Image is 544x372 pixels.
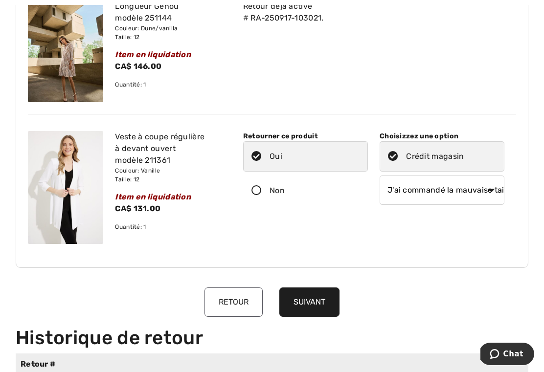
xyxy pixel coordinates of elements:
[243,175,368,206] label: Non
[115,222,226,231] div: Quantité: 1
[406,151,464,162] div: Crédit magasin
[115,24,226,33] div: Couleur: Dune/vanilla
[115,49,226,61] div: Item en liquidation
[243,141,368,172] label: Oui
[115,80,226,89] div: Quantité: 1
[279,287,340,317] button: Suivant
[115,131,226,166] div: Veste à coupe régulière à devant ouvert modèle 211361
[21,358,146,370] div: Retour #
[115,166,226,175] div: Couleur: Vanille
[380,131,504,141] div: Choisizzez une option
[16,327,528,349] h1: Historique de retour
[115,33,226,42] div: Taille: 12
[115,203,226,215] div: CA$ 131.00
[115,61,226,72] div: CA$ 146.00
[243,131,368,141] div: Retourner ce produit
[28,131,103,244] img: joseph-ribkoff-jackets-blazers-vanilla_211361v1_6640_search.jpg
[115,175,226,184] div: Taille: 12
[480,343,534,367] iframe: Ouvre un widget dans lequel vous pouvez chatter avec l’un de nos agents
[204,287,263,317] button: Retour
[115,191,226,203] div: Item en liquidation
